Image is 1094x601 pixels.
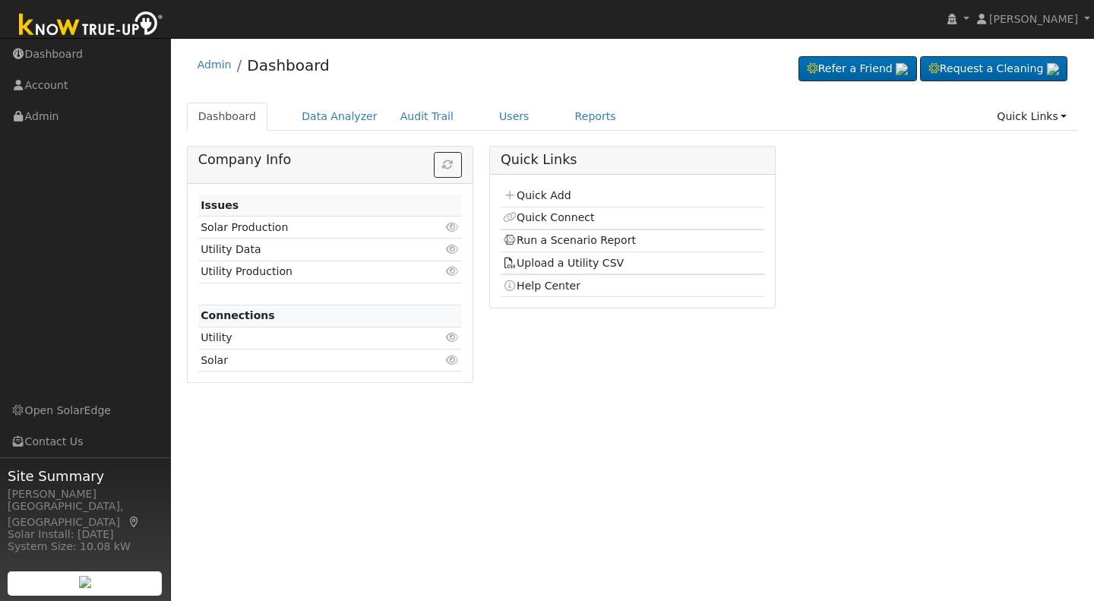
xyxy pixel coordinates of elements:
[247,56,330,74] a: Dashboard
[201,309,275,321] strong: Connections
[128,516,141,528] a: Map
[198,152,462,168] h5: Company Info
[201,199,239,211] strong: Issues
[1047,63,1059,75] img: retrieve
[798,56,917,82] a: Refer a Friend
[896,63,908,75] img: retrieve
[8,486,163,502] div: [PERSON_NAME]
[503,234,636,246] a: Run a Scenario Report
[446,266,460,277] i: Click to view
[198,217,419,239] td: Solar Production
[989,13,1078,25] span: [PERSON_NAME]
[198,59,232,71] a: Admin
[198,327,419,349] td: Utility
[8,539,163,555] div: System Size: 10.08 kW
[8,466,163,486] span: Site Summary
[187,103,268,131] a: Dashboard
[985,103,1078,131] a: Quick Links
[503,211,594,223] a: Quick Connect
[564,103,628,131] a: Reports
[198,261,419,283] td: Utility Production
[79,576,91,588] img: retrieve
[446,332,460,343] i: Click to view
[920,56,1067,82] a: Request a Cleaning
[503,257,624,269] a: Upload a Utility CSV
[290,103,389,131] a: Data Analyzer
[446,355,460,365] i: Click to view
[501,152,764,168] h5: Quick Links
[389,103,465,131] a: Audit Trail
[503,280,580,292] a: Help Center
[198,350,419,372] td: Solar
[198,239,419,261] td: Utility Data
[503,189,571,201] a: Quick Add
[446,222,460,232] i: Click to view
[8,498,163,530] div: [GEOGRAPHIC_DATA], [GEOGRAPHIC_DATA]
[8,527,163,542] div: Solar Install: [DATE]
[488,103,541,131] a: Users
[11,8,171,43] img: Know True-Up
[446,244,460,255] i: Click to view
